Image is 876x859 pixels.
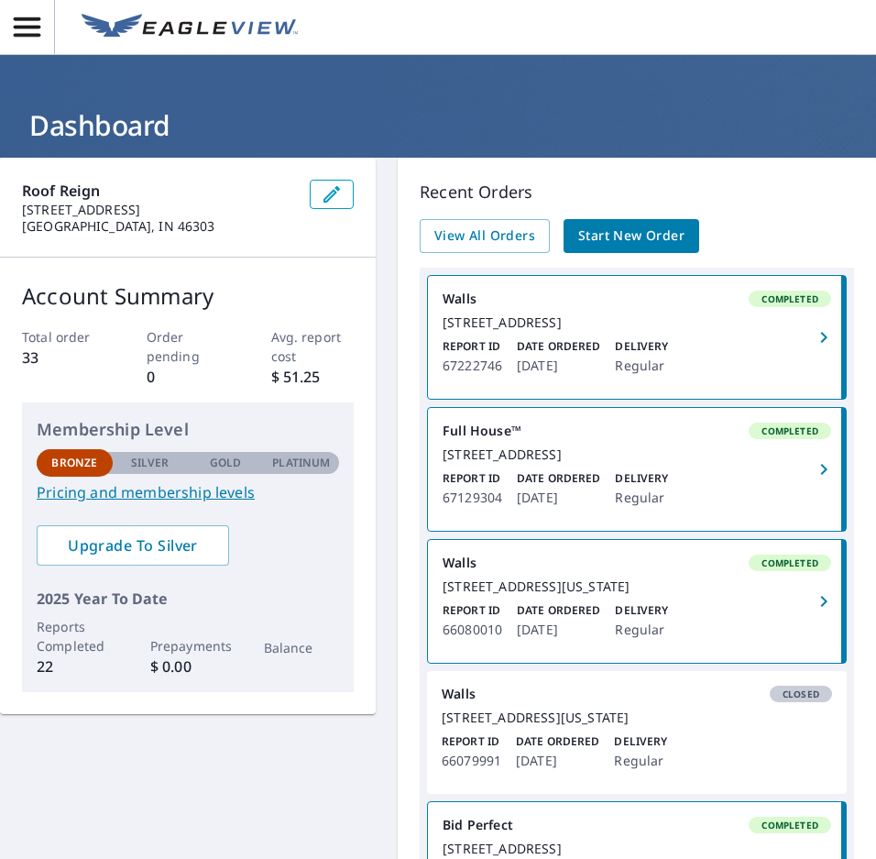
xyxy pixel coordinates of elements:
[517,470,600,487] p: Date Ordered
[517,602,600,619] p: Date Ordered
[210,455,241,471] p: Gold
[443,314,831,331] div: [STREET_ADDRESS]
[37,655,113,677] p: 22
[82,14,298,41] img: EV Logo
[443,487,502,509] p: 67129304
[443,470,502,487] p: Report ID
[517,338,600,355] p: Date Ordered
[772,688,830,700] span: Closed
[427,671,847,794] a: WallsClosed[STREET_ADDRESS][US_STATE]Report ID66079991Date Ordered[DATE]DeliveryRegular
[150,636,226,655] p: Prepayments
[750,292,829,305] span: Completed
[51,535,214,556] span: Upgrade To Silver
[443,602,502,619] p: Report ID
[150,655,226,677] p: $ 0.00
[614,750,667,772] p: Regular
[71,3,309,52] a: EV Logo
[37,617,113,655] p: Reports Completed
[615,470,668,487] p: Delivery
[131,455,170,471] p: Silver
[22,180,295,202] p: Roof Reign
[22,327,105,347] p: Total order
[443,338,502,355] p: Report ID
[443,817,831,833] div: Bid Perfect
[615,487,668,509] p: Regular
[22,202,295,218] p: [STREET_ADDRESS]
[264,638,340,657] p: Balance
[443,841,831,857] div: [STREET_ADDRESS]
[147,366,230,388] p: 0
[37,588,339,610] p: 2025 Year To Date
[443,619,502,641] p: 66080010
[517,619,600,641] p: [DATE]
[443,578,831,595] div: [STREET_ADDRESS][US_STATE]
[22,347,105,369] p: 33
[516,733,599,750] p: Date Ordered
[271,327,355,366] p: Avg. report cost
[443,446,831,463] div: [STREET_ADDRESS]
[443,423,831,439] div: Full House™
[615,602,668,619] p: Delivery
[750,556,829,569] span: Completed
[22,280,354,313] p: Account Summary
[37,481,339,503] a: Pricing and membership levels
[420,219,550,253] a: View All Orders
[516,750,599,772] p: [DATE]
[443,355,502,377] p: 67222746
[428,540,846,663] a: WallsCompleted[STREET_ADDRESS][US_STATE]Report ID66080010Date Ordered[DATE]DeliveryRegular
[578,225,684,248] span: Start New Order
[51,455,97,471] p: Bronze
[37,417,339,442] p: Membership Level
[517,355,600,377] p: [DATE]
[615,619,668,641] p: Regular
[428,408,846,531] a: Full House™Completed[STREET_ADDRESS]Report ID67129304Date Ordered[DATE]DeliveryRegular
[750,424,829,437] span: Completed
[615,355,668,377] p: Regular
[37,525,229,566] a: Upgrade To Silver
[442,733,501,750] p: Report ID
[564,219,699,253] a: Start New Order
[442,750,501,772] p: 66079991
[517,487,600,509] p: [DATE]
[420,180,854,204] p: Recent Orders
[272,455,330,471] p: Platinum
[615,338,668,355] p: Delivery
[443,555,831,571] div: Walls
[434,225,535,248] span: View All Orders
[22,218,295,235] p: [GEOGRAPHIC_DATA], IN 46303
[22,106,854,144] h1: Dashboard
[442,686,832,702] div: Walls
[750,819,829,831] span: Completed
[147,327,230,366] p: Order pending
[443,291,831,307] div: Walls
[442,710,832,726] div: [STREET_ADDRESS][US_STATE]
[428,276,846,399] a: WallsCompleted[STREET_ADDRESS]Report ID67222746Date Ordered[DATE]DeliveryRegular
[271,366,355,388] p: $ 51.25
[614,733,667,750] p: Delivery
